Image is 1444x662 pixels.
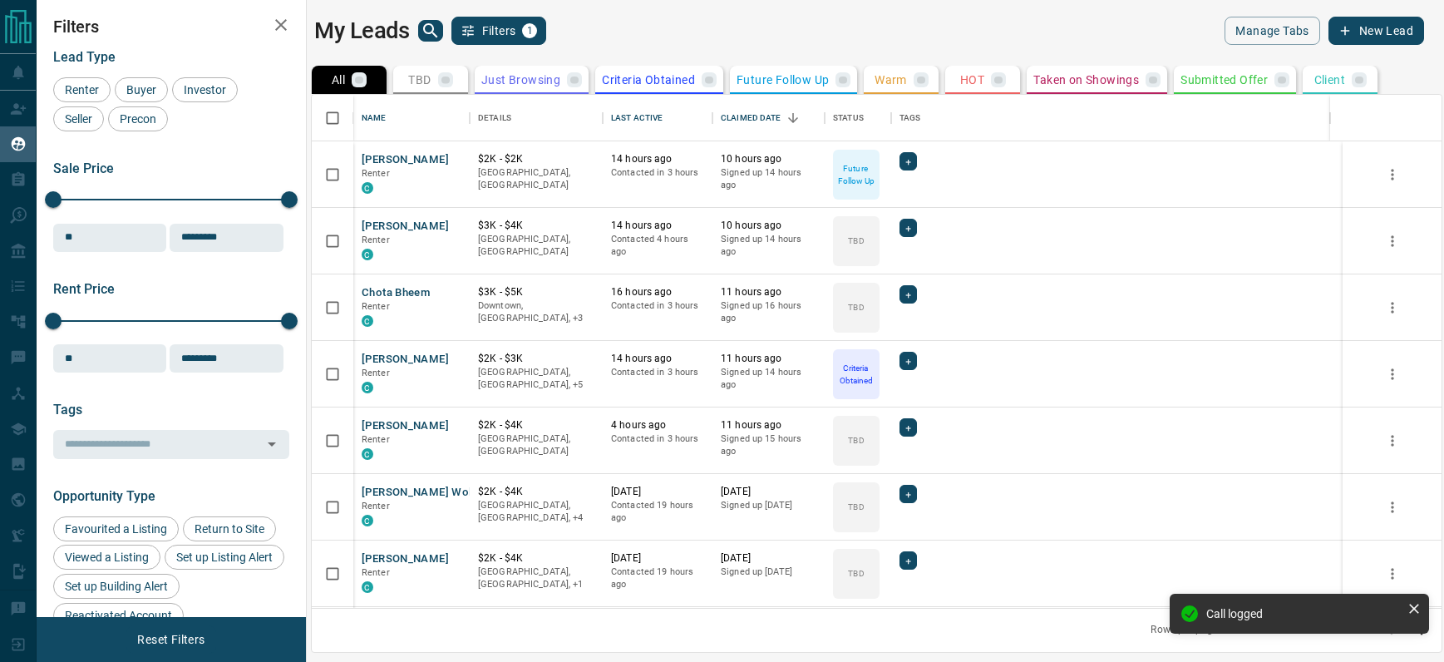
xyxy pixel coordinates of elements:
p: Toronto [478,566,594,591]
button: more [1380,362,1405,387]
span: Investor [178,83,232,96]
span: Favourited a Listing [59,522,173,536]
button: more [1380,561,1405,586]
span: + [905,220,911,236]
p: Contacted in 3 hours [611,166,704,180]
p: Taken on Showings [1033,74,1139,86]
p: Warm [875,74,907,86]
button: [PERSON_NAME] [362,551,449,567]
div: Favourited a Listing [53,516,179,541]
p: TBD [848,235,864,247]
button: more [1380,495,1405,520]
p: 10 hours ago [721,219,816,233]
span: Buyer [121,83,162,96]
div: Set up Listing Alert [165,545,284,570]
div: Last Active [603,95,712,141]
div: Last Active [611,95,663,141]
p: 14 hours ago [611,152,704,166]
p: Signed up 15 hours ago [721,432,816,458]
p: Future Follow Up [835,162,878,187]
button: Filters1 [451,17,547,45]
p: Contacted 4 hours ago [611,233,704,259]
p: Contacted in 3 hours [611,432,704,446]
div: + [899,219,917,237]
span: Renter [362,368,390,378]
p: $3K - $5K [478,285,594,299]
p: Signed up [DATE] [721,566,816,579]
p: 11 hours ago [721,352,816,366]
div: + [899,285,917,304]
span: + [905,286,911,303]
span: Precon [114,112,162,126]
p: Signed up [DATE] [721,499,816,512]
div: Investor [172,77,238,102]
p: TBD [848,434,864,447]
span: Tags [53,402,82,417]
div: condos.ca [362,448,373,460]
button: more [1380,428,1405,453]
p: 4 hours ago [611,418,704,432]
p: [DATE] [721,485,816,499]
div: Status [825,95,891,141]
p: Future Follow Up [737,74,829,86]
p: Just Browsing [481,74,560,86]
p: $2K - $3K [478,352,594,366]
p: TBD [848,301,864,314]
div: Reactivated Account [53,603,184,628]
div: condos.ca [362,581,373,593]
p: 14 hours ago [611,219,704,233]
span: Renter [362,501,390,511]
span: Set up Building Alert [59,580,174,593]
p: HOT [960,74,984,86]
p: Contacted in 3 hours [611,299,704,313]
p: TBD [848,501,864,513]
span: 1 [524,25,535,37]
button: more [1380,162,1405,187]
span: Rent Price [53,281,115,297]
button: Manage Tabs [1225,17,1319,45]
span: + [905,552,911,569]
p: Signed up 14 hours ago [721,166,816,192]
p: North York, Midtown | Central, East York, Toronto [478,499,594,525]
span: Renter [59,83,105,96]
button: more [1380,229,1405,254]
span: Sale Price [53,161,114,176]
p: 11 hours ago [721,418,816,432]
button: Chota Bheem [362,285,430,301]
p: Contacted in 3 hours [611,366,704,379]
p: $2K - $2K [478,152,594,166]
p: Criteria Obtained [835,362,878,387]
p: Signed up 14 hours ago [721,233,816,259]
p: [GEOGRAPHIC_DATA], [GEOGRAPHIC_DATA] [478,166,594,192]
div: + [899,485,917,503]
p: Contacted 19 hours ago [611,566,704,591]
p: $2K - $4K [478,485,594,499]
p: North York, Scarborough, West End, York Crosstown, Toronto [478,366,594,392]
span: Lead Type [53,49,116,65]
div: Return to Site [183,516,276,541]
span: + [905,153,911,170]
button: more [1380,295,1405,320]
p: [GEOGRAPHIC_DATA], [GEOGRAPHIC_DATA] [478,233,594,259]
div: Seller [53,106,104,131]
span: Renter [362,235,390,245]
p: Signed up 14 hours ago [721,366,816,392]
p: 10 hours ago [721,152,816,166]
span: Return to Site [189,522,270,536]
p: $2K - $4K [478,551,594,566]
div: Name [362,95,387,141]
button: Reset Filters [126,625,215,654]
div: condos.ca [362,182,373,194]
p: Submitted Offer [1180,74,1268,86]
div: Details [478,95,511,141]
div: Precon [108,106,168,131]
span: Renter [362,301,390,312]
h1: My Leads [314,17,410,44]
span: Opportunity Type [53,488,155,504]
div: Tags [899,95,921,141]
div: + [899,152,917,170]
p: TBD [848,567,864,580]
span: + [905,419,911,436]
p: [DATE] [611,551,704,566]
button: [PERSON_NAME] [362,352,449,368]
